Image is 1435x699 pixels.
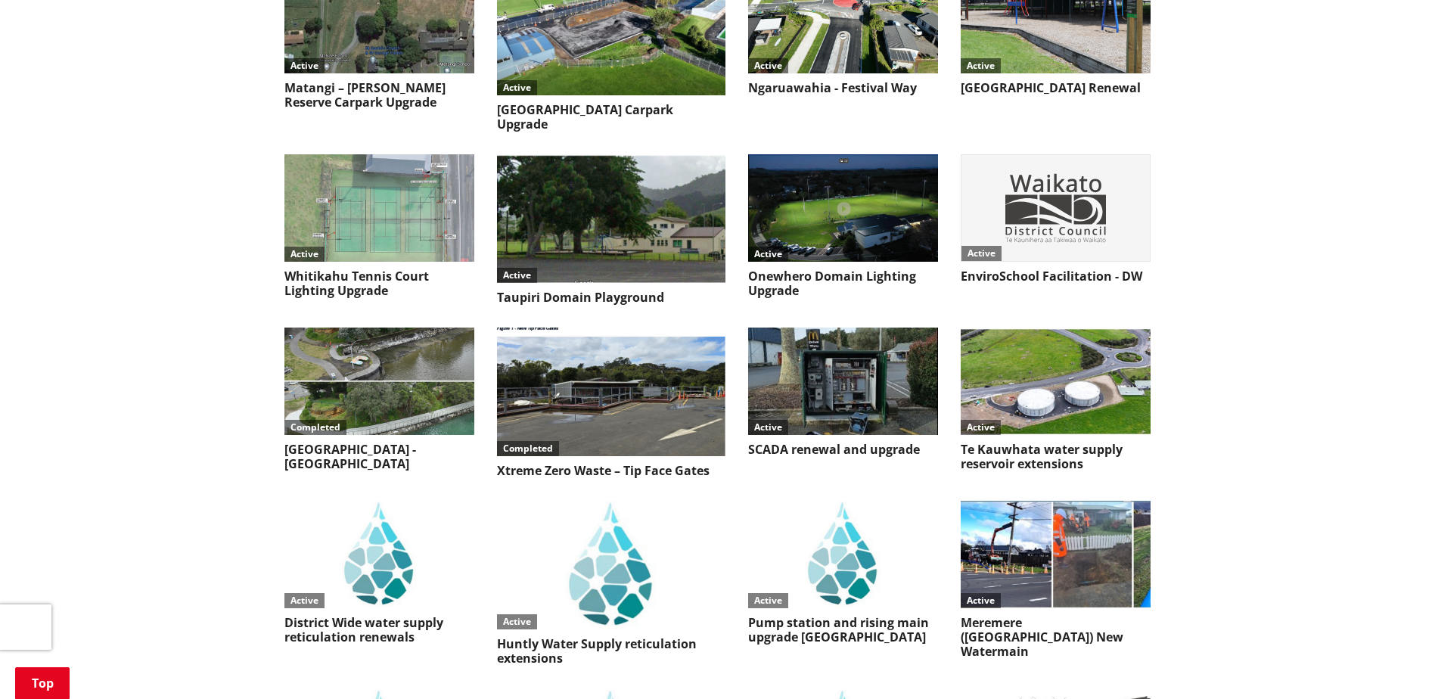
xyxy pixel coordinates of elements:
div: Active [961,420,1001,435]
div: Completed [497,441,559,456]
img: Waters logo [497,501,725,629]
a: ActiveMeremere ([GEOGRAPHIC_DATA]) New Watermain [961,501,1151,659]
img: PR-24018 Onewhero Domain Lighting Upgrade 2 [748,154,938,261]
div: Active [961,593,1001,608]
a: Top [15,667,70,699]
div: Active [284,593,325,608]
div: Active [497,80,537,95]
div: Active [748,593,788,608]
h3: Xtreme Zero Waste – Tip Face Gates [497,464,725,478]
h3: SCADA renewal and upgrade [748,443,938,457]
div: Active [748,247,788,262]
img: Whitikahu Courts Lighting Upgrade [284,154,474,261]
img: image-fallback.svg [961,155,1150,261]
h3: Huntly Water Supply reticulation extensions [497,637,725,666]
h3: Matangi – [PERSON_NAME] Reserve Carpark Upgrade [284,81,474,110]
h3: EnviroSchool Facilitation - DW [961,269,1151,284]
img: PR 24130 Raglan resource recovery center tip face gates [497,328,725,456]
div: Active [748,420,788,435]
img: Wi Neera Sea Wall - Before After 1 [284,328,474,434]
img: Waters logo [748,501,938,607]
a: CompletedXtreme Zero Waste – Tip Face Gates [497,328,725,478]
div: Active [284,247,325,262]
h3: Onewhero Domain Lighting Upgrade [748,269,938,298]
div: Active [284,58,325,73]
div: Active [497,268,537,283]
a: ActiveTe Kauwhata water supply reservoir extensions [961,328,1151,471]
a: IAWAI logoActivePump station and rising main upgrade [GEOGRAPHIC_DATA] [748,501,938,645]
div: Completed [284,420,346,435]
img: Waters logo [284,501,474,607]
img: PR-24134 Te Kauwhata Water Supply Reservoir Extensions [961,328,1151,434]
h3: Pump station and rising main upgrade [GEOGRAPHIC_DATA] [748,616,938,645]
div: Active [961,246,1002,261]
div: Active [497,614,537,629]
h3: Taupiri Domain Playground [497,290,725,305]
a: ActiveOnewhero Domain Lighting Upgrade [748,154,938,298]
a: ActiveSCADA renewal and upgrade [748,328,938,457]
img: PR-24138 Meremere Mid Waikato New Watermain [961,501,1151,607]
a: ActiveTaupiri Domain Playground [497,154,725,305]
img: PR-24015 Taurpiri Domain Playground [497,154,725,283]
div: Active [961,58,1001,73]
iframe: Messenger Launcher [1365,635,1420,690]
h3: District Wide water supply reticulation renewals [284,616,474,645]
h3: [GEOGRAPHIC_DATA] - [GEOGRAPHIC_DATA] [284,443,474,471]
h3: Te Kauwhata water supply reservoir extensions [961,443,1151,471]
h3: Whitikahu Tennis Court Lighting Upgrade [284,269,474,298]
h3: [GEOGRAPHIC_DATA] Carpark Upgrade [497,103,725,132]
h3: Ngaruawahia - Festival Way [748,81,938,95]
h3: Meremere ([GEOGRAPHIC_DATA]) New Watermain [961,616,1151,660]
a: ActiveEnviroSchool Facilitation - DW [961,154,1151,284]
a: IAWAI logoActiveHuntly Water Supply reticulation extensions [497,501,725,666]
img: PR-24132 Scada Renwal and Upgrade [748,328,938,434]
h3: [GEOGRAPHIC_DATA] Renewal [961,81,1151,95]
a: IAWAI logoActiveDistrict Wide water supply reticulation renewals [284,501,474,645]
a: ActiveWhitikahu Tennis Court Lighting Upgrade [284,154,474,298]
a: Completed[GEOGRAPHIC_DATA] - [GEOGRAPHIC_DATA] [284,328,474,471]
div: Active [748,58,788,73]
